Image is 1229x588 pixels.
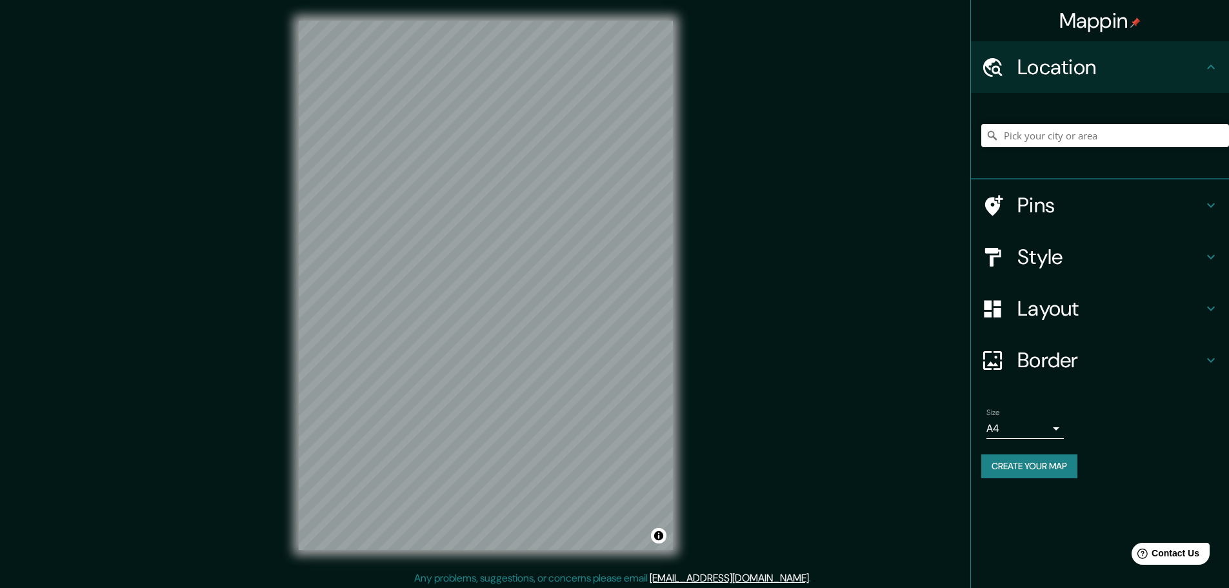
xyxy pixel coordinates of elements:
[299,21,673,550] canvas: Map
[971,334,1229,386] div: Border
[811,571,813,586] div: .
[1114,538,1215,574] iframe: Help widget launcher
[1017,347,1203,373] h4: Border
[813,571,815,586] div: .
[971,231,1229,283] div: Style
[981,124,1229,147] input: Pick your city or area
[650,571,809,585] a: [EMAIL_ADDRESS][DOMAIN_NAME]
[414,571,811,586] p: Any problems, suggestions, or concerns please email .
[1017,192,1203,218] h4: Pins
[971,41,1229,93] div: Location
[1130,17,1141,28] img: pin-icon.png
[986,418,1064,439] div: A4
[1017,54,1203,80] h4: Location
[971,179,1229,231] div: Pins
[1059,8,1141,34] h4: Mappin
[1017,244,1203,270] h4: Style
[1017,296,1203,321] h4: Layout
[986,407,1000,418] label: Size
[971,283,1229,334] div: Layout
[981,454,1077,478] button: Create your map
[651,528,666,543] button: Toggle attribution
